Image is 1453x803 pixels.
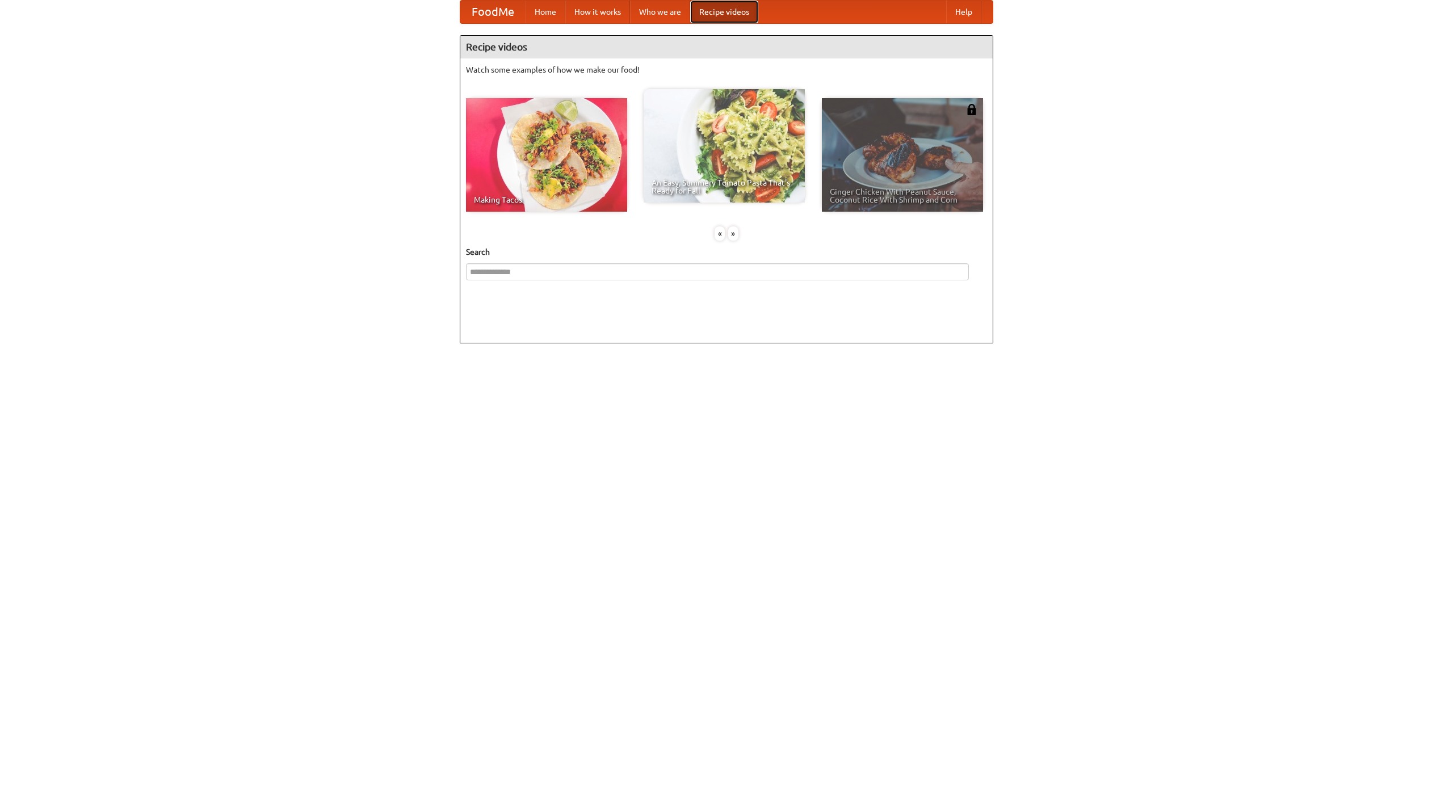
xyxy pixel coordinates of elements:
a: FoodMe [460,1,526,23]
p: Watch some examples of how we make our food! [466,64,987,75]
h4: Recipe videos [460,36,993,58]
a: Making Tacos [466,98,627,212]
span: An Easy, Summery Tomato Pasta That's Ready for Fall [652,179,797,195]
a: Help [946,1,981,23]
a: Who we are [630,1,690,23]
a: Home [526,1,565,23]
a: Recipe videos [690,1,758,23]
div: « [715,226,725,241]
a: An Easy, Summery Tomato Pasta That's Ready for Fall [644,89,805,203]
h5: Search [466,246,987,258]
a: How it works [565,1,630,23]
img: 483408.png [966,104,977,115]
div: » [728,226,738,241]
span: Making Tacos [474,196,619,204]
